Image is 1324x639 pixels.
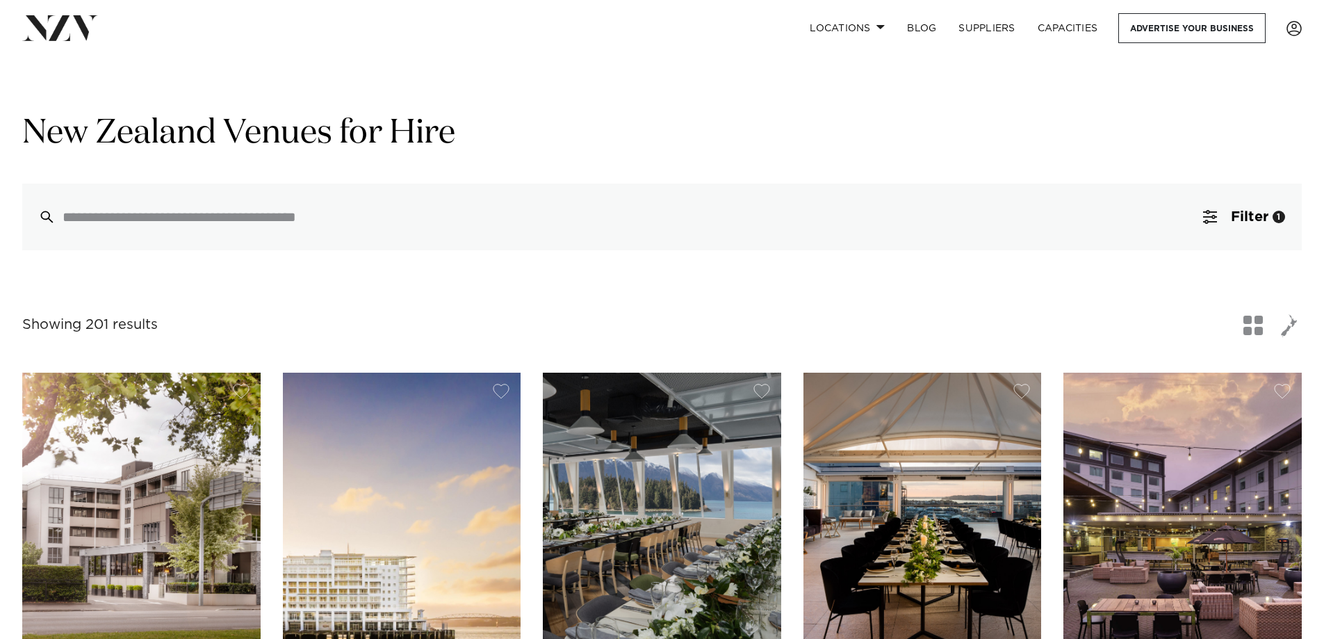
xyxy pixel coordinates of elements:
[22,15,98,40] img: nzv-logo.png
[947,13,1026,43] a: SUPPLIERS
[1273,211,1285,223] div: 1
[1186,184,1302,250] button: Filter1
[799,13,896,43] a: Locations
[22,112,1302,156] h1: New Zealand Venues for Hire
[1231,210,1268,224] span: Filter
[1118,13,1266,43] a: Advertise your business
[22,314,158,336] div: Showing 201 results
[1027,13,1109,43] a: Capacities
[896,13,947,43] a: BLOG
